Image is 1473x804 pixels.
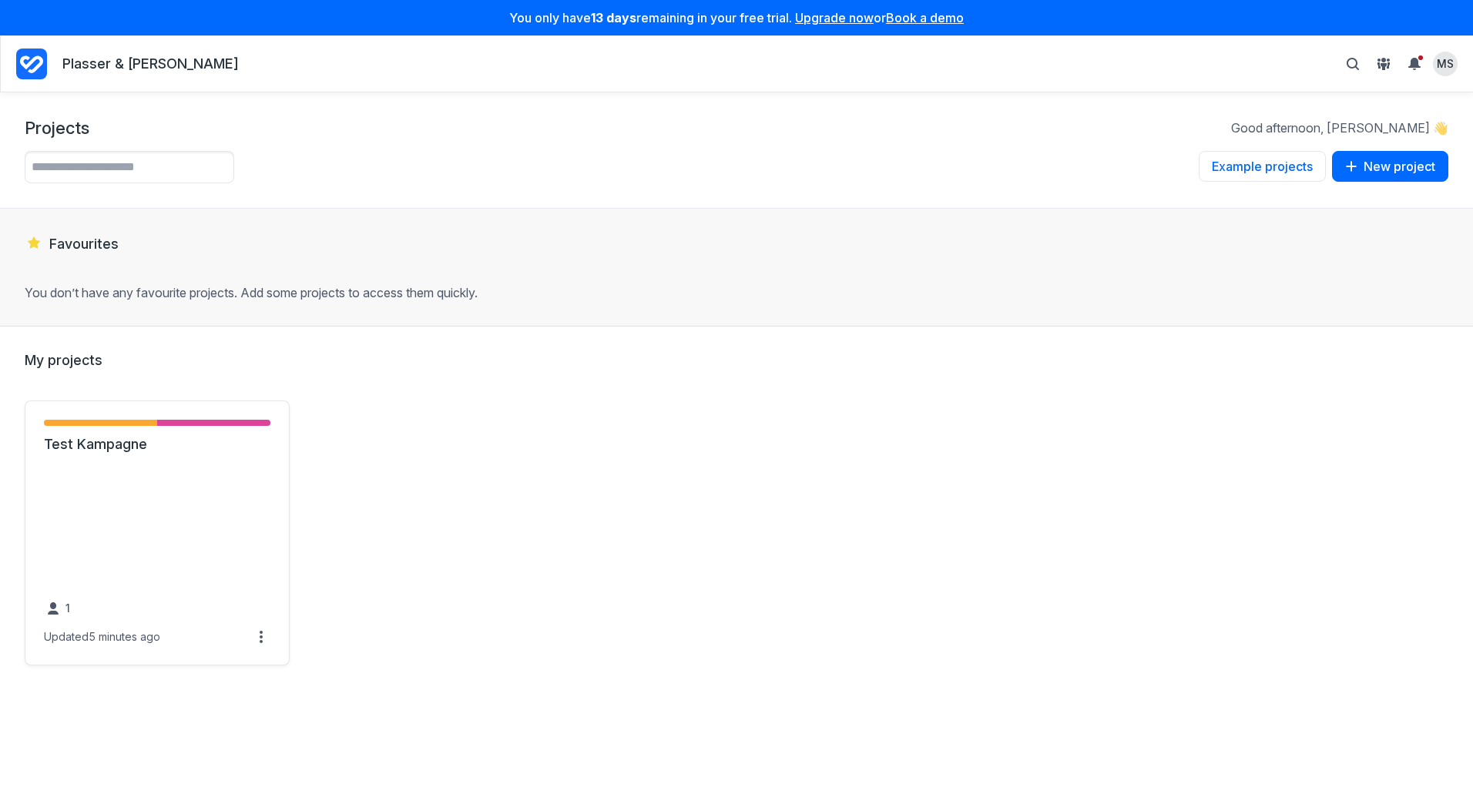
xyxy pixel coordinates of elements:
button: New project [1332,151,1448,182]
summary: View Notifications [1402,52,1433,76]
h1: Projects [25,117,89,139]
a: Upgrade now [795,10,874,25]
div: Updated 5 minutes ago [44,630,160,644]
a: Project Dashboard [16,45,47,82]
a: Example projects [1199,151,1326,183]
a: Book a demo [886,10,964,25]
a: 1 [44,599,73,618]
a: New project [1332,151,1448,183]
strong: 13 days [591,10,636,25]
h2: Favourites [25,233,1448,253]
summary: View profile menu [1433,52,1458,76]
span: MS [1437,56,1454,71]
p: You only have remaining in your free trial. or [9,9,1464,26]
p: You don’t have any favourite projects. Add some projects to access them quickly. [25,284,1448,301]
a: Test Kampagne [44,435,270,454]
button: Toggle search bar [1340,52,1365,76]
button: Example projects [1199,151,1326,182]
p: Good afternoon, [PERSON_NAME] 👋 [1231,119,1448,136]
p: Plasser & [PERSON_NAME] [62,55,239,74]
button: View People & Groups [1371,52,1396,76]
h2: My projects [25,351,1448,370]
